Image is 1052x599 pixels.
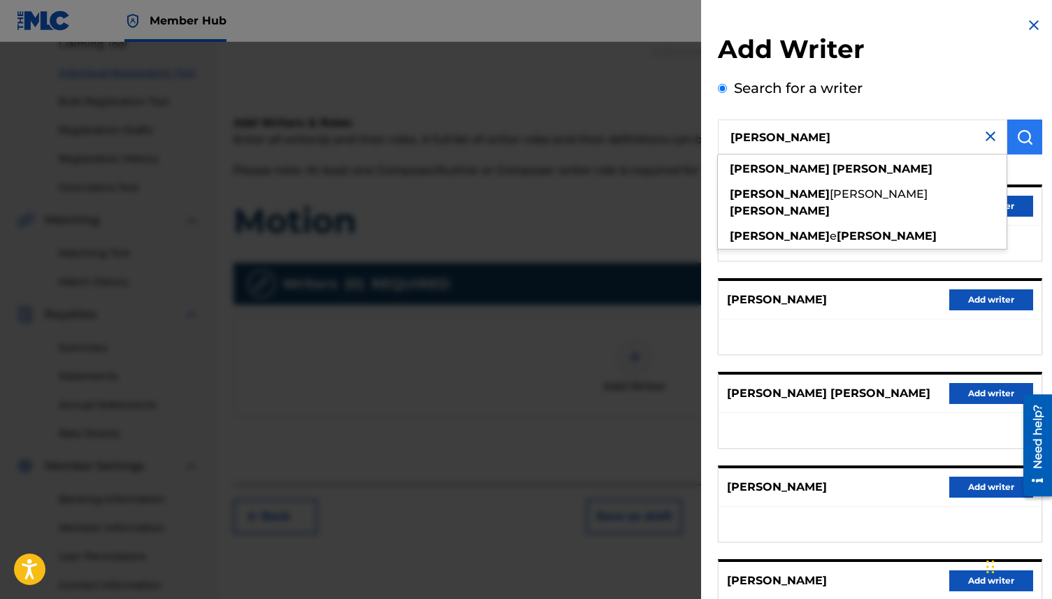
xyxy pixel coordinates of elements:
span: [PERSON_NAME] [830,187,928,201]
button: Add writer [949,477,1033,498]
iframe: Chat Widget [982,532,1052,599]
p: [PERSON_NAME] [727,291,827,308]
label: Search for a writer [734,80,863,96]
img: close [982,128,999,145]
img: Search Works [1016,129,1033,145]
button: Add writer [949,289,1033,310]
button: Add writer [949,570,1033,591]
input: Search writer's name or IPI Number [718,120,1007,154]
strong: [PERSON_NAME] [730,162,830,175]
strong: [PERSON_NAME] [730,187,830,201]
div: Drag [986,546,995,588]
strong: [PERSON_NAME] [833,162,932,175]
strong: [PERSON_NAME] [730,229,830,243]
span: Member Hub [150,13,226,29]
p: [PERSON_NAME] [727,572,827,589]
img: Top Rightsholder [124,13,141,29]
span: e [830,229,837,243]
h2: Add Writer [718,34,1042,69]
p: [PERSON_NAME] [727,479,827,496]
strong: [PERSON_NAME] [837,229,937,243]
iframe: Resource Center [1013,389,1052,501]
button: Add writer [949,383,1033,404]
p: [PERSON_NAME] [PERSON_NAME] [727,385,930,402]
strong: [PERSON_NAME] [730,204,830,217]
img: MLC Logo [17,10,71,31]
